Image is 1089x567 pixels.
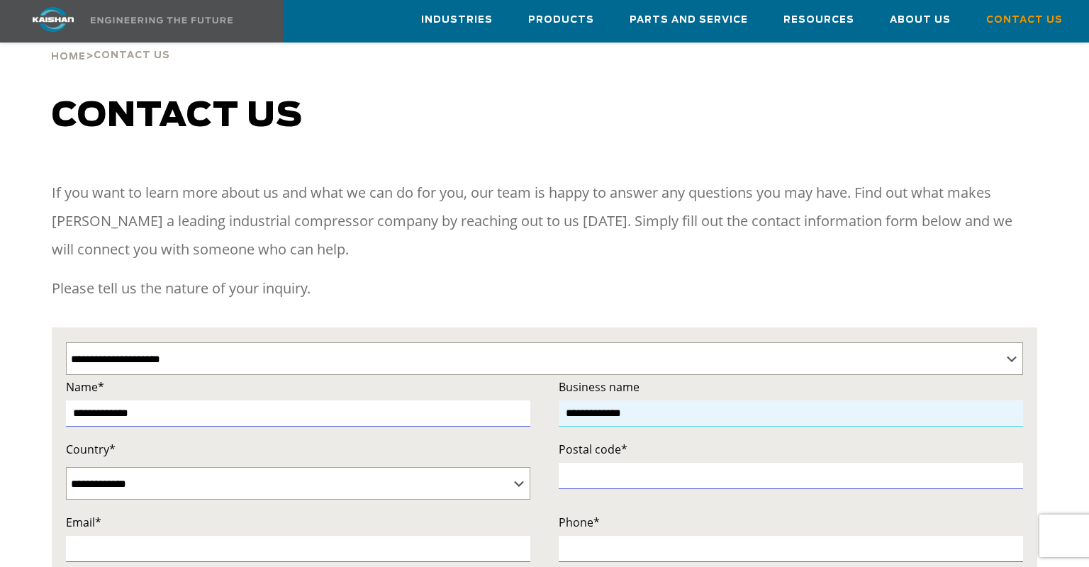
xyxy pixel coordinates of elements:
span: Home [51,52,86,62]
a: Parts and Service [630,1,748,39]
label: Phone* [559,512,1023,532]
label: Name* [66,377,530,397]
span: Products [528,12,594,28]
span: Contact us [52,99,303,133]
label: Email* [66,512,530,532]
label: Postal code* [559,439,1023,459]
label: Country* [66,439,530,459]
span: Parts and Service [630,12,748,28]
a: Industries [421,1,493,39]
span: Contact Us [986,12,1063,28]
a: Products [528,1,594,39]
a: Resources [783,1,854,39]
span: About Us [890,12,951,28]
label: Business name [559,377,1023,397]
span: Resources [783,12,854,28]
a: Home [51,50,86,62]
img: Engineering the future [91,17,233,23]
p: If you want to learn more about us and what we can do for you, our team is happy to answer any qu... [52,179,1037,264]
a: Contact Us [986,1,1063,39]
a: About Us [890,1,951,39]
span: Industries [421,12,493,28]
span: Contact Us [94,51,170,60]
p: Please tell us the nature of your inquiry. [52,274,1037,303]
